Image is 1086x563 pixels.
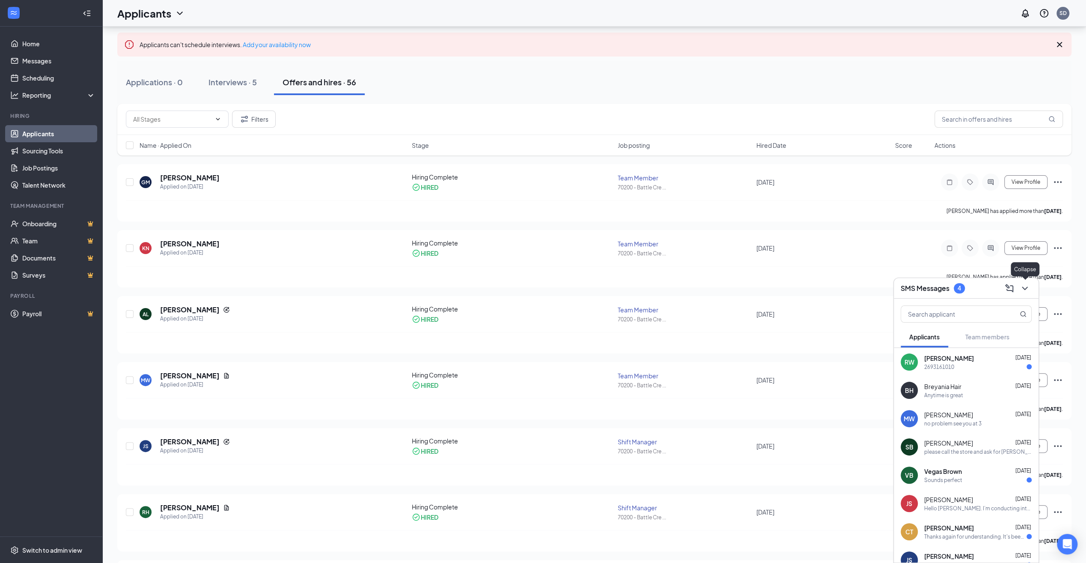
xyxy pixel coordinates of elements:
div: Team Member [618,174,751,182]
div: JS [143,443,149,450]
div: MW [904,414,915,423]
span: Name · Applied On [140,141,191,150]
div: Team Member [618,305,751,314]
div: Team Member [618,240,751,248]
div: MW [141,377,150,384]
svg: Document [223,504,230,511]
svg: WorkstreamLogo [9,9,18,17]
div: Shift Manager [618,503,751,512]
span: Applicants can't schedule interviews. [140,41,311,48]
div: Applications · 0 [126,77,183,87]
div: Applied on [DATE] [160,314,230,323]
button: ChevronDown [1018,281,1032,295]
span: Stage [412,141,429,150]
div: HIRED [421,447,438,455]
svg: QuestionInfo [1039,8,1049,18]
svg: Filter [239,114,250,124]
div: SD [1059,9,1067,17]
span: [PERSON_NAME] [924,354,974,362]
div: Hiring Complete [412,173,612,181]
div: Hello [PERSON_NAME]. I’m conducting interviews [DATE] are you interested in doing one? [924,505,1032,512]
span: [DATE] [756,310,774,318]
h5: [PERSON_NAME] [160,173,220,183]
div: Applied on [DATE] [160,446,230,455]
svg: ActiveChat [985,179,996,186]
svg: Ellipses [1053,375,1063,385]
span: View Profile [1012,245,1040,251]
div: Applied on [DATE] [160,380,230,389]
span: [DATE] [756,178,774,186]
svg: CheckmarkCircle [412,447,420,455]
svg: Notifications [1020,8,1030,18]
svg: ChevronDown [1020,283,1030,293]
div: Team Management [10,202,94,210]
span: View Profile [1012,179,1040,185]
a: OnboardingCrown [22,215,95,232]
div: Team Member [618,371,751,380]
span: Hired Date [756,141,786,150]
span: [PERSON_NAME] [924,552,974,560]
span: Vegas Brown [924,467,962,476]
span: [PERSON_NAME] [924,524,974,532]
div: Hiring Complete [412,503,612,511]
div: HIRED [421,315,438,323]
svg: CheckmarkCircle [412,249,420,258]
svg: Ellipses [1053,243,1063,253]
div: 70200 - Battle Cre ... [618,250,751,257]
div: Open Intercom Messenger [1057,534,1077,554]
span: Applicants [909,333,940,341]
span: [PERSON_NAME] [924,439,973,447]
svg: ChevronDown [175,8,185,18]
div: Offers and hires · 56 [283,77,356,87]
h5: [PERSON_NAME] [160,503,220,512]
div: Collapse [1011,262,1039,276]
div: GM [141,179,150,186]
input: Search in offers and hires [934,111,1063,128]
svg: ComposeMessage [1004,283,1015,293]
svg: MagnifyingGlass [1020,311,1026,317]
div: Applied on [DATE] [160,183,220,191]
div: VB [905,471,913,479]
button: View Profile [1004,175,1047,189]
span: Actions [934,141,955,150]
svg: CheckmarkCircle [412,183,420,192]
svg: Ellipses [1053,441,1063,451]
div: 70200 - Battle Cre ... [618,448,751,455]
div: SB [905,443,913,451]
div: 70200 - Battle Cre ... [618,316,751,323]
div: Hiring Complete [412,305,612,313]
svg: Tag [965,245,975,252]
div: Hiring Complete [412,437,612,445]
div: Switch to admin view [22,546,82,554]
a: Messages [22,52,95,69]
a: SurveysCrown [22,267,95,284]
span: [DATE] [756,508,774,516]
div: no problem see you at 3 [924,420,982,427]
p: [PERSON_NAME] has applied more than . [946,273,1063,281]
div: HIRED [421,183,438,192]
div: Interviews · 5 [208,77,257,87]
p: [PERSON_NAME] has applied more than . [946,207,1063,215]
a: DocumentsCrown [22,249,95,267]
button: Filter Filters [232,111,276,128]
span: Score [895,141,912,150]
a: Talent Network [22,177,95,194]
span: [DATE] [756,442,774,450]
h5: [PERSON_NAME] [160,437,220,446]
span: [DATE] [756,244,774,252]
div: Anytime is great [924,392,963,399]
svg: Note [944,179,955,186]
svg: Analysis [10,91,19,99]
div: Hiring [10,112,94,120]
div: RW [905,358,914,366]
span: [DATE] [756,376,774,384]
svg: Collapse [83,9,91,18]
div: AL [143,311,149,318]
span: [DATE] [1015,383,1031,389]
div: Reporting [22,91,96,99]
div: Payroll [10,292,94,299]
svg: Document [223,372,230,379]
svg: Reapply [223,306,230,313]
div: 70200 - Battle Cre ... [618,184,751,191]
div: CT [905,527,913,536]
